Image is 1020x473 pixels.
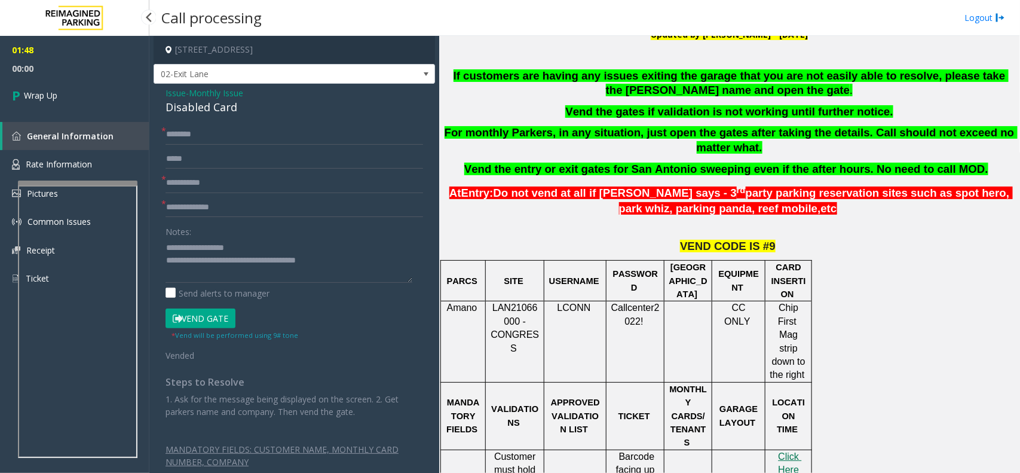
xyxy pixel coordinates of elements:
span: Rate Information [26,158,92,170]
span: Vended [166,350,194,361]
span: [GEOGRAPHIC_DATA] [669,263,707,299]
img: 'icon' [12,246,20,254]
span: Entry: [461,187,494,199]
span: rd [737,185,746,195]
span: MONTHLY CARDS/TENANTS [669,384,707,448]
span: Callcenter2022! [611,303,660,326]
h4: Steps to Resolve [166,377,423,388]
span: Amano [447,303,477,313]
span: Issue [166,87,186,99]
span: - [186,87,243,99]
small: Vend will be performed using 9# tone [171,331,298,340]
span: EQUIPMENT [719,269,759,292]
span: PASSWORD [612,269,658,292]
span: VEND CODE IS #9 [680,240,776,252]
b: Vend the gates if validation is not working until further notice. [565,105,893,118]
span: VALIDATIONS [491,404,538,427]
span: etc [821,202,837,215]
img: 'icon' [12,217,22,227]
img: 'icon' [12,132,21,141]
button: Vend Gate [166,309,235,329]
img: 'icon' [12,190,21,197]
span: TICKET [618,411,650,421]
span: LOCATION TIME [773,398,805,434]
span: Chip First [778,303,801,326]
span: 02-Exit Lane [154,65,378,84]
p: 1. Ask for the message being displayed on the screen. 2. Get parkers name and company. Then vend ... [166,393,423,418]
h4: [STREET_ADDRESS] [154,36,435,64]
span: MANDATORY FIELDS: CUSTOMER NAME, MONTHLY CARD NUMBER, COMPANY [166,444,399,468]
span: . [850,84,853,96]
span: SITE [504,276,524,286]
span: Monthly Issue [189,87,243,99]
a: Logout [964,11,1005,24]
b: Vend the entry or exit gates for San Antonio sweeping even if the after hours. No need to call MOD. [464,163,988,175]
span: party parking reservation sites such as spot hero, park whiz, parking panda, reef mobile, [619,187,1013,215]
div: Disabled Card [166,99,423,115]
b: For monthly Parkers, in any situation, just open the gates after taking the details. Call should ... [445,126,1018,154]
span: Mag strip down to the right [770,329,808,380]
a: General Information [2,122,149,150]
label: Send alerts to manager [166,287,269,300]
span: If customers are having any issues exiting the garage that you are not easily able to resolve, pl... [454,69,1009,97]
span: General Information [27,130,114,142]
span: APPROVED VALIDATION LIST [551,398,602,434]
span: CC ONLY [724,303,751,326]
span: MANDATORY FIELDS [446,398,479,434]
span: CARD INSERTION [771,263,806,299]
span: At [449,187,461,199]
span: LCONN [558,303,591,313]
span: Wrap Up [24,89,57,102]
span: USERNAME [549,276,599,286]
span: PARCS [447,276,477,286]
label: Notes: [166,221,191,238]
span: Do not vend at all if [PERSON_NAME] says - 3 [494,187,737,199]
img: 'icon' [12,159,20,170]
h3: Call processing [155,3,268,32]
img: logout [996,11,1005,24]
span: LAN21066000 - CONGRESS [491,303,539,353]
img: 'icon' [12,273,20,284]
span: GARAGE LAYOUT [719,404,760,427]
